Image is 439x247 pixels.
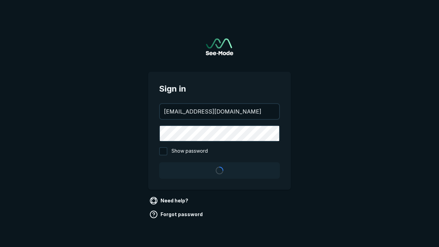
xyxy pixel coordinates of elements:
a: Forgot password [148,209,205,220]
span: Sign in [159,83,280,95]
a: Need help? [148,195,191,206]
a: Go to sign in [206,38,233,55]
input: your@email.com [160,104,279,119]
span: Show password [171,147,208,155]
img: See-Mode Logo [206,38,233,55]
